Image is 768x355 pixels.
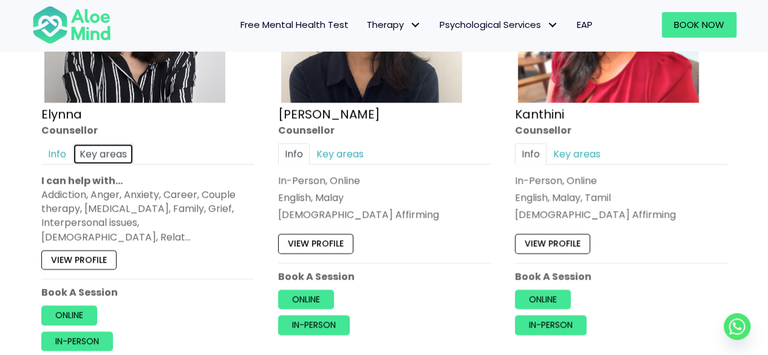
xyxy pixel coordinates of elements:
p: English, Malay [278,191,491,205]
span: Therapy [367,18,421,31]
a: Book Now [662,12,736,38]
div: [DEMOGRAPHIC_DATA] Affirming [515,208,727,222]
p: Book A Session [278,269,491,283]
p: Book A Session [41,285,254,299]
a: Online [515,289,571,309]
span: Therapy: submenu [407,16,424,34]
div: Addiction, Anger, Anxiety, Career, Couple therapy, [MEDICAL_DATA], Family, Grief, Interpersonal i... [41,188,254,244]
a: Key areas [310,143,370,164]
a: Kanthini [515,106,564,123]
a: Info [278,143,310,164]
a: Psychological ServicesPsychological Services: submenu [430,12,568,38]
a: In-person [278,316,350,335]
div: Counsellor [515,123,727,137]
a: View profile [278,234,353,254]
a: Key areas [546,143,607,164]
p: I can help with… [41,174,254,188]
a: Free Mental Health Test [231,12,358,38]
a: Key areas [73,143,134,164]
div: In-Person, Online [515,174,727,188]
p: Book A Session [515,269,727,283]
div: Counsellor [278,123,491,137]
span: Psychological Services [440,18,559,31]
a: Online [41,306,97,325]
a: Info [515,143,546,164]
a: Elynna [41,106,82,123]
a: Info [41,143,73,164]
div: In-Person, Online [278,174,491,188]
nav: Menu [127,12,602,38]
a: [PERSON_NAME] [278,106,380,123]
div: Counsellor [41,123,254,137]
span: EAP [577,18,593,31]
span: Free Mental Health Test [240,18,348,31]
a: Whatsapp [724,313,750,340]
span: Book Now [674,18,724,31]
a: TherapyTherapy: submenu [358,12,430,38]
p: English, Malay, Tamil [515,191,727,205]
a: View profile [41,250,117,269]
span: Psychological Services: submenu [544,16,562,34]
a: EAP [568,12,602,38]
a: Online [278,289,334,309]
a: In-person [515,316,586,335]
div: [DEMOGRAPHIC_DATA] Affirming [278,208,491,222]
a: View profile [515,234,590,254]
a: In-person [41,331,113,351]
img: Aloe mind Logo [32,5,111,45]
